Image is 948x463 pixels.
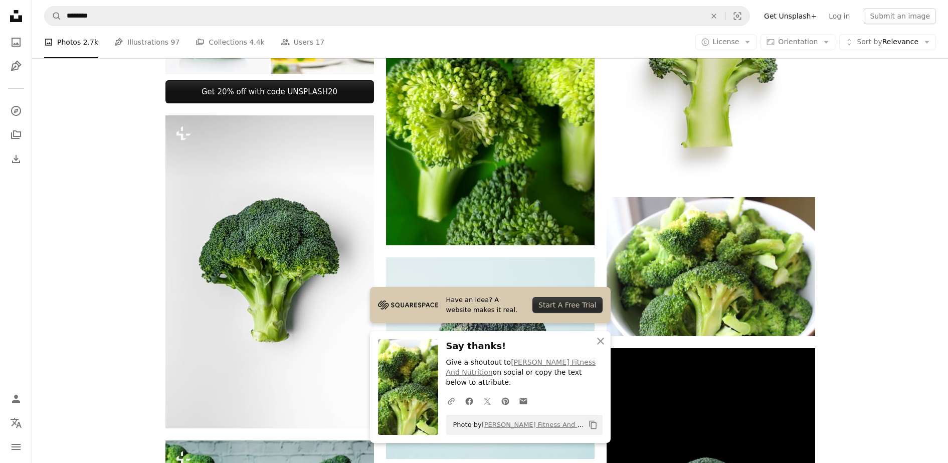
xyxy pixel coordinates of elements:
[496,391,514,411] a: Share on Pinterest
[446,358,596,376] a: [PERSON_NAME] Fitness And Nutrition
[703,7,725,26] button: Clear
[45,7,62,26] button: Search Unsplash
[6,125,26,145] a: Collections
[6,413,26,433] button: Language
[171,37,180,48] span: 97
[460,391,478,411] a: Share on Facebook
[6,389,26,409] a: Log in / Sign up
[761,34,835,50] button: Orientation
[6,101,26,121] a: Explore
[114,26,179,58] a: Illustrations 97
[482,421,606,428] a: [PERSON_NAME] Fitness And Nutrition
[165,267,374,276] a: A piece of broccoli on a white background
[315,37,324,48] span: 17
[758,8,823,24] a: Get Unsplash+
[446,295,525,315] span: Have an idea? A website makes it real.
[607,197,815,336] img: green broccoli on white ceramic plate
[446,339,603,354] h3: Say thanks!
[6,437,26,457] button: Menu
[607,76,815,85] a: green broccoli on white background
[857,38,882,46] span: Sort by
[514,391,532,411] a: Share over email
[607,262,815,271] a: green broccoli on white ceramic plate
[839,34,936,50] button: Sort byRelevance
[249,37,264,48] span: 4.4k
[6,149,26,169] a: Download History
[725,7,749,26] button: Visual search
[386,257,595,459] img: green broccoli
[713,38,739,46] span: License
[6,6,26,28] a: Home — Unsplash
[378,297,438,313] img: file-1705255347840-230a6ab5bca9image
[196,26,264,58] a: Collections 4.4k
[448,417,585,433] span: Photo by on
[165,115,374,428] img: A piece of broccoli on a white background
[370,287,611,323] a: Have an idea? A website makes it real.Start A Free Trial
[165,80,374,103] a: Get 20% off with code UNSPLASH20
[532,297,602,313] div: Start A Free Trial
[585,416,602,433] button: Copy to clipboard
[6,56,26,76] a: Illustrations
[281,26,325,58] a: Users 17
[778,38,818,46] span: Orientation
[44,6,750,26] form: Find visuals sitewide
[857,37,918,47] span: Relevance
[478,391,496,411] a: Share on Twitter
[6,32,26,52] a: Photos
[446,358,603,388] p: Give a shoutout to on social or copy the text below to attribute.
[386,101,595,110] a: green and white flower bouquet
[695,34,757,50] button: License
[823,8,856,24] a: Log in
[864,8,936,24] button: Submit an image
